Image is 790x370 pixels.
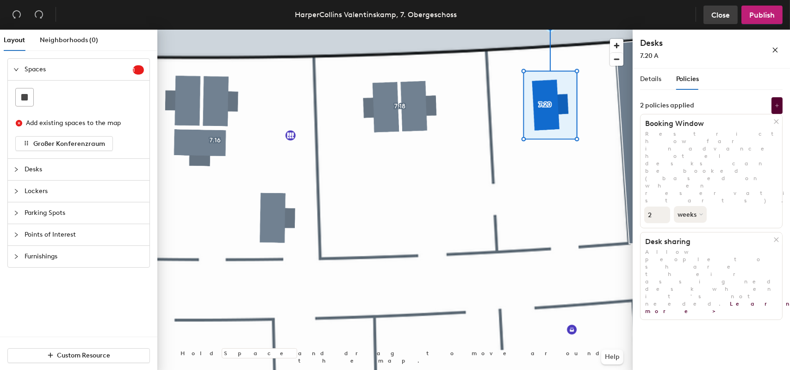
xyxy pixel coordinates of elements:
h4: Desks [640,37,742,49]
button: Help [601,350,623,364]
span: Großer Konferenzraum [33,140,105,148]
span: close [772,47,778,53]
span: collapsed [13,210,19,216]
span: expanded [13,67,19,72]
p: Restrict how far in advance hotel desks can be booked (based on when reservation starts). [641,130,782,204]
sup: 1 [133,65,144,75]
span: Details [640,75,661,83]
span: Layout [4,36,25,44]
div: HarperCollins Valentinskamp, 7. Obergeschoss [295,9,457,20]
button: Custom Resource [7,348,150,363]
button: Großer Konferenzraum [15,136,113,151]
button: weeks [674,206,707,223]
button: Close [703,6,738,24]
span: Custom Resource [57,351,111,359]
div: Add existing spaces to the map [26,118,136,128]
span: Close [711,11,730,19]
button: Redo (⌘ + ⇧ + Z) [30,6,48,24]
span: Points of Interest [25,224,144,245]
span: Publish [749,11,775,19]
span: Spaces [25,59,133,80]
span: collapsed [13,232,19,238]
span: undo [12,10,21,19]
span: 7.20 A [640,52,659,60]
h1: Desk sharing [641,237,774,246]
span: Desks [25,159,144,180]
div: 2 policies applied [640,102,694,109]
span: 1 [133,67,144,73]
h1: Booking Window [641,119,774,128]
span: Lockers [25,181,144,202]
span: Policies [676,75,699,83]
span: close-circle [16,120,22,126]
span: collapsed [13,188,19,194]
button: Undo (⌘ + Z) [7,6,26,24]
span: Furnishings [25,246,144,267]
button: Publish [741,6,783,24]
span: collapsed [13,254,19,259]
span: Parking Spots [25,202,144,224]
span: Neighborhoods (0) [40,36,98,44]
span: collapsed [13,167,19,172]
